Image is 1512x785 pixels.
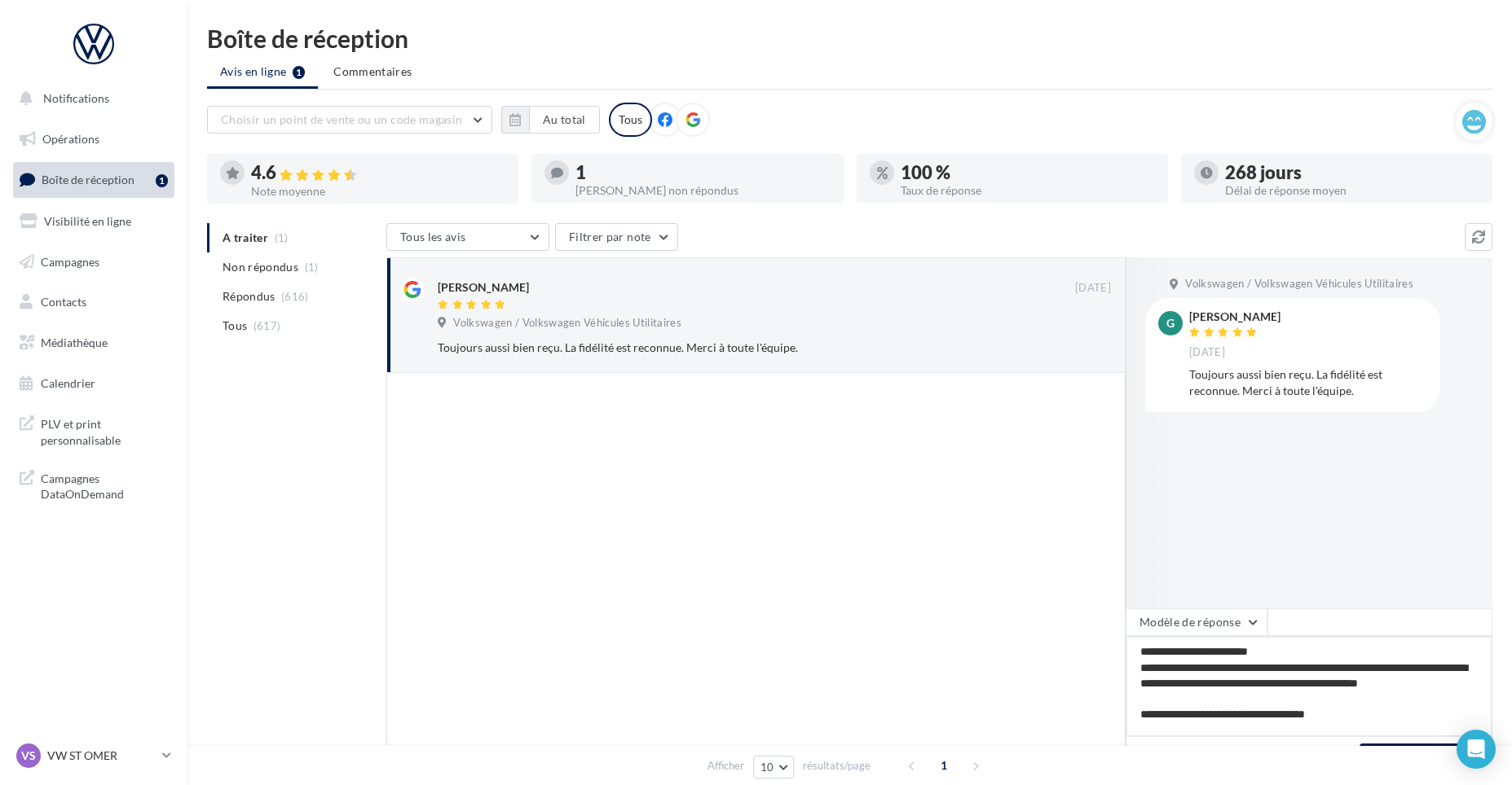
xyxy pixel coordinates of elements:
[43,91,109,105] span: Notifications
[453,316,681,331] span: Volkswagen / Volkswagen Véhicules Utilitaires
[1166,315,1175,331] span: G
[10,81,171,116] button: Notifications
[1185,277,1413,292] span: Volkswagen / Volkswagen Véhicules Utilitaires
[41,413,168,448] span: PLV et print personnalisable
[42,173,134,186] span: Boîte de réception
[221,112,462,126] span: Choisir un point de vente ou un code magasin
[251,164,505,182] div: 4.6
[21,748,36,764] span: VS
[1189,366,1427,399] div: Toujours aussi bien reçu. La fidélité est reconnue. Merci à toute l'équipe.
[156,174,168,187] div: 1
[10,162,178,197] a: Boîte de réception1
[41,376,95,390] span: Calendrier
[501,106,600,134] button: Au total
[10,122,178,156] a: Opérations
[207,106,492,134] button: Choisir un point de vente ou un code magasin
[281,290,309,303] span: (616)
[1189,345,1225,360] span: [DATE]
[1225,185,1479,196] div: Délai de réponse moyen
[1457,730,1496,769] div: Open Intercom Messenger
[708,758,744,774] span: Afficher
[41,467,168,502] span: Campagnes DataOnDemand
[760,761,774,774] span: 10
[251,186,505,197] div: Note moyenne
[386,223,549,251] button: Tous les avis
[438,279,529,296] div: [PERSON_NAME]
[42,132,99,146] span: Opérations
[41,254,99,268] span: Campagnes
[1360,743,1485,771] button: Poster ma réponse
[1189,311,1281,322] div: [PERSON_NAME]
[10,204,178,239] a: Visibilité en ligne
[1075,281,1111,296] span: [DATE]
[223,288,276,305] span: Répondus
[253,319,281,332] span: (617)
[575,164,830,182] div: 1
[10,245,178,279] a: Campagnes
[10,285,178,319] a: Contacts
[13,740,174,771] a: VS VW ST OMER
[438,340,1005,356] div: Toujours aussi bien reçu. La fidélité est reconnue. Merci à toute l'équipe.
[529,106,600,134] button: Au total
[41,295,86,309] span: Contacts
[223,318,247,334] span: Tous
[901,185,1155,196] div: Taux de réponse
[609,103,652,137] div: Tous
[931,752,957,778] span: 1
[555,223,678,251] button: Filtrer par note
[333,64,412,80] span: Commentaires
[223,259,298,275] span: Non répondus
[10,366,178,401] a: Calendrier
[47,748,156,764] p: VW ST OMER
[10,406,178,454] a: PLV et print personnalisable
[10,326,178,360] a: Médiathèque
[44,214,131,228] span: Visibilité en ligne
[575,185,830,196] div: [PERSON_NAME] non répondus
[1126,608,1267,636] button: Modèle de réponse
[207,26,1492,50] div: Boîte de réception
[305,261,319,274] span: (1)
[10,461,178,509] a: Campagnes DataOnDemand
[1225,164,1479,182] div: 268 jours
[901,164,1155,182] div: 100 %
[400,230,466,243] span: Tous les avis
[753,756,795,778] button: 10
[803,758,871,774] span: résultats/page
[41,335,108,349] span: Médiathèque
